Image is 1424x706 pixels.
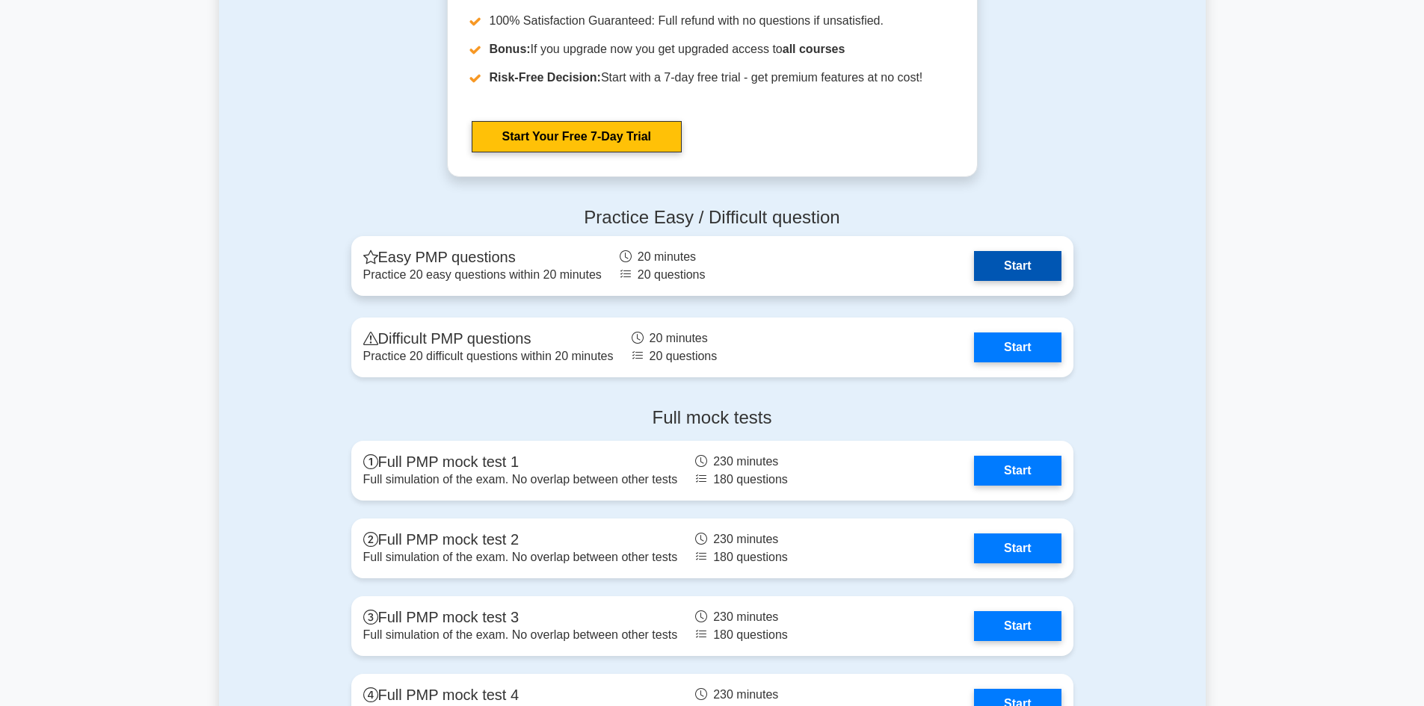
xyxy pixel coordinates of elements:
[974,611,1061,641] a: Start
[974,456,1061,486] a: Start
[472,121,682,152] a: Start Your Free 7-Day Trial
[974,533,1061,563] a: Start
[351,407,1073,429] h4: Full mock tests
[974,251,1061,281] a: Start
[351,207,1073,229] h4: Practice Easy / Difficult question
[974,332,1061,362] a: Start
